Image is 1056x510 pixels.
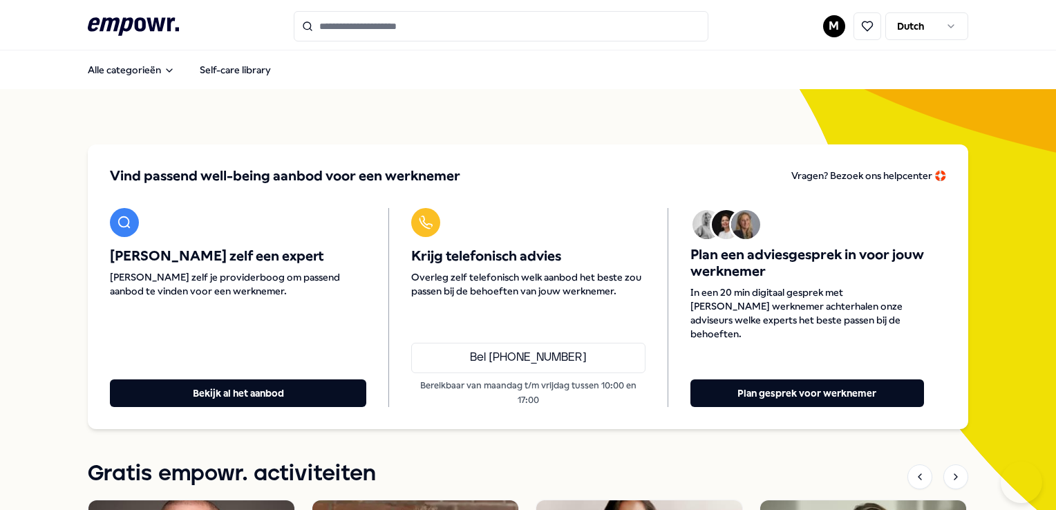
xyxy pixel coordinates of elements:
[294,11,708,41] input: Search for products, categories or subcategories
[110,270,366,298] span: [PERSON_NAME] zelf je providerboog om passend aanbod te vinden voor een werknemer.
[731,210,760,239] img: Avatar
[712,210,741,239] img: Avatar
[690,379,924,407] button: Plan gesprek voor werknemer
[791,170,946,181] span: Vragen? Bezoek ons helpcenter 🛟
[88,457,376,491] h1: Gratis empowr. activiteiten
[1001,462,1042,503] iframe: Help Scout Beacon - Open
[77,56,186,84] button: Alle categorieën
[110,379,366,407] button: Bekijk al het aanbod
[110,248,366,265] span: [PERSON_NAME] zelf een expert
[411,379,645,407] p: Bereikbaar van maandag t/m vrijdag tussen 10:00 en 17:00
[411,343,645,373] a: Bel [PHONE_NUMBER]
[411,270,645,298] span: Overleg zelf telefonisch welk aanbod het beste zou passen bij de behoeften van jouw werknemer.
[690,247,924,280] span: Plan een adviesgesprek in voor jouw werknemer
[823,15,845,37] button: M
[77,56,282,84] nav: Main
[411,248,645,265] span: Krijg telefonisch advies
[110,167,460,186] span: Vind passend well-being aanbod voor een werknemer
[791,167,946,186] a: Vragen? Bezoek ons helpcenter 🛟
[692,210,722,239] img: Avatar
[189,56,282,84] a: Self-care library
[690,285,924,341] span: In een 20 min digitaal gesprek met [PERSON_NAME] werknemer achterhalen onze adviseurs welke exper...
